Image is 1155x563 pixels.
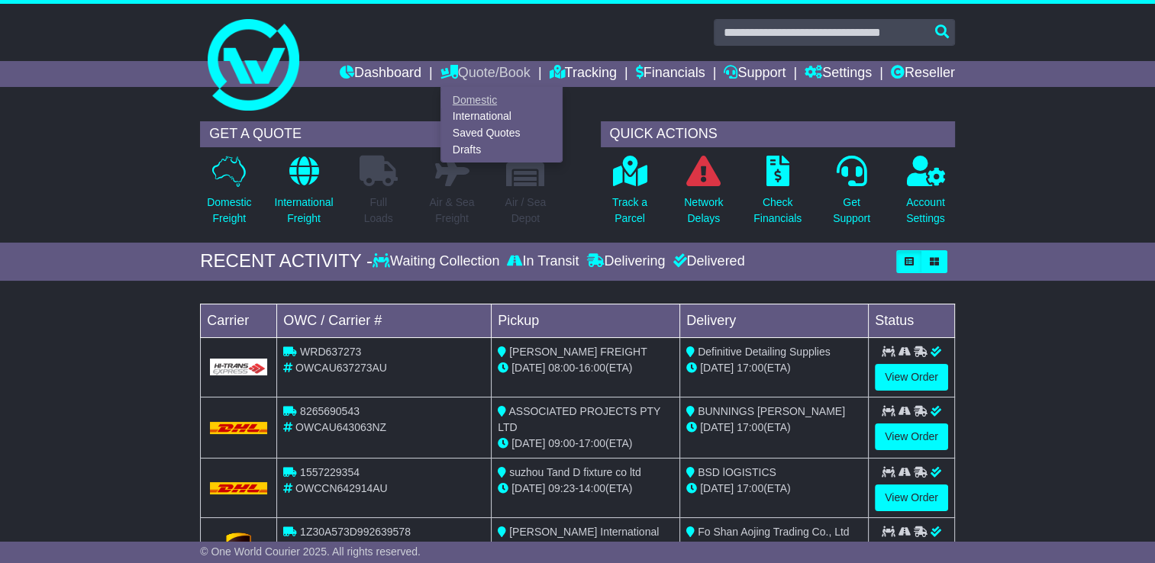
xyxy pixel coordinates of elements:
[875,423,948,450] a: View Order
[680,304,869,337] td: Delivery
[200,250,373,272] div: RECENT ACTIVITY -
[548,482,575,494] span: 09:23
[601,121,955,147] div: QUICK ACTIONS
[737,362,763,374] span: 17:00
[360,195,398,227] p: Full Loads
[905,155,946,235] a: AccountSettings
[210,422,267,434] img: DHL.png
[300,466,360,478] span: 1557229354
[498,436,673,452] div: - (ETA)
[441,108,562,125] a: International
[509,346,647,358] span: [PERSON_NAME] FREIGHT
[200,545,421,558] span: © One World Courier 2025. All rights reserved.
[753,195,802,227] p: Check Financials
[226,532,252,563] img: GetCarrierServiceLogo
[295,362,387,374] span: OWCAU637273AU
[210,359,267,375] img: GetCarrierServiceLogo
[669,253,744,270] div: Delivered
[612,195,647,227] p: Track a Parcel
[686,420,862,436] div: (ETA)
[492,304,680,337] td: Pickup
[295,482,388,494] span: OWCCN642914AU
[737,421,763,433] span: 17:00
[373,253,503,270] div: Waiting Collection
[511,482,545,494] span: [DATE]
[503,253,582,270] div: In Transit
[509,466,641,478] span: suzhou Tand D fixture co ltd
[206,155,252,235] a: DomesticFreight
[274,195,333,227] p: International Freight
[295,421,386,433] span: OWCAU643063NZ
[833,195,870,227] p: Get Support
[753,155,802,235] a: CheckFinancials
[700,421,734,433] span: [DATE]
[875,484,948,511] a: View Order
[700,482,734,494] span: [DATE]
[498,360,673,376] div: - (ETA)
[611,155,648,235] a: Track aParcel
[210,482,267,494] img: DHL.png
[548,437,575,449] span: 09:00
[579,437,605,449] span: 17:00
[511,437,545,449] span: [DATE]
[724,61,786,87] a: Support
[511,362,545,374] span: [DATE]
[737,482,763,494] span: 17:00
[579,482,605,494] span: 14:00
[441,141,562,158] a: Drafts
[273,155,334,235] a: InternationalFreight
[207,195,251,227] p: Domestic Freight
[200,121,554,147] div: GET A QUOTE
[686,360,862,376] div: (ETA)
[505,195,546,227] p: Air / Sea Depot
[277,304,492,337] td: OWC / Carrier #
[698,405,845,417] span: BUNNINGS [PERSON_NAME]
[429,195,474,227] p: Air & Sea Freight
[440,61,531,87] a: Quote/Book
[698,346,831,358] span: Definitive Detailing Supplies
[698,466,776,478] span: BSD lOGISTICS
[805,61,872,87] a: Settings
[832,155,871,235] a: GetSupport
[498,481,673,497] div: - (ETA)
[683,155,724,235] a: NetworkDelays
[300,346,361,358] span: WRD637273
[698,526,849,538] span: Fo Shan Aojing Trading Co., Ltd
[686,481,862,497] div: (ETA)
[549,61,616,87] a: Tracking
[340,61,421,87] a: Dashboard
[201,304,277,337] td: Carrier
[300,526,411,538] span: 1Z30A573D992639578
[579,362,605,374] span: 16:00
[441,125,562,142] a: Saved Quotes
[440,87,563,162] div: Quote/Book
[906,195,945,227] p: Account Settings
[869,304,955,337] td: Status
[875,364,948,391] a: View Order
[441,92,562,108] a: Domestic
[498,526,659,554] span: [PERSON_NAME] International Trading
[636,61,705,87] a: Financials
[700,362,734,374] span: [DATE]
[300,405,360,417] span: 8265690543
[582,253,669,270] div: Delivering
[686,540,862,556] div: (ETA)
[548,362,575,374] span: 08:00
[891,61,955,87] a: Reseller
[498,405,660,433] span: ASSOCIATED PROJECTS PTY LTD
[684,195,723,227] p: Network Delays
